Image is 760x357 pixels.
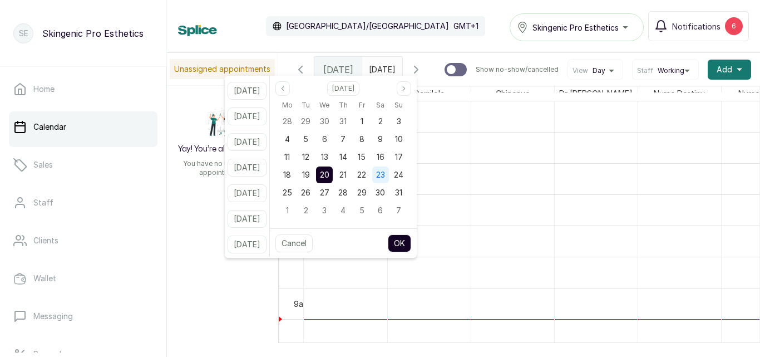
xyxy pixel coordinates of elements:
span: We [319,99,329,112]
button: OK [388,234,411,252]
button: [DATE] [228,159,267,177]
div: 30 Aug 2025 [371,184,389,202]
div: 02 Aug 2025 [371,113,389,130]
span: 31 [395,188,402,197]
svg: page next [401,85,407,92]
span: 20 [320,170,329,179]
div: 29 Aug 2025 [352,184,371,202]
div: 25 Aug 2025 [278,184,297,202]
div: 23 Aug 2025 [371,166,389,184]
span: 12 [302,152,309,162]
span: 23 [376,170,385,179]
span: 9 [378,134,383,144]
span: 25 [283,188,292,197]
span: 1 [361,116,363,126]
button: Cancel [275,234,313,252]
div: Sunday [389,98,408,113]
span: Nurse Destiny [652,86,707,100]
span: Th [339,99,348,112]
span: Chinenye [493,86,532,100]
span: 5 [359,206,364,215]
p: GMT+1 [453,21,478,32]
span: Skingenic Pro Esthetics [532,22,619,33]
p: Sales [33,159,53,170]
div: 18 Aug 2025 [278,166,297,184]
span: 2 [378,116,383,126]
span: 30 [376,188,385,197]
span: 28 [283,116,292,126]
button: StaffWorking [637,66,694,75]
button: ViewDay [573,66,618,75]
a: Sales [9,149,157,180]
span: 3 [322,206,327,215]
p: Show no-show/cancelled [476,65,559,74]
span: Day [593,66,605,75]
span: Damilola [412,86,447,100]
p: Skingenic Pro Esthetics [42,27,144,40]
div: 15 Aug 2025 [352,148,371,166]
div: 22 Aug 2025 [352,166,371,184]
span: 5 [303,134,308,144]
p: You have no unassigned appointments. [174,159,272,177]
a: Home [9,74,157,105]
span: 27 [320,188,329,197]
span: 7 [340,134,346,144]
p: Clients [33,235,58,246]
button: Next month [397,81,411,96]
div: 26 Aug 2025 [297,184,315,202]
svg: page previous [279,85,286,92]
div: 11 Aug 2025 [278,148,297,166]
div: Thursday [334,98,352,113]
button: [DATE] [228,82,267,100]
button: [DATE] [228,107,267,125]
button: [DATE] [228,210,267,228]
div: 01 Aug 2025 [352,113,371,130]
p: Wallet [33,273,56,284]
div: 04 Sep 2025 [334,202,352,219]
div: 6 [725,17,743,35]
div: 12 Aug 2025 [297,148,315,166]
button: [DATE] [228,133,267,151]
button: Notifications6 [648,11,749,41]
span: 3 [397,116,401,126]
span: Mo [282,99,293,112]
span: 16 [377,152,384,162]
span: Notifications [672,21,720,32]
span: 24 [394,170,403,179]
div: 27 Aug 2025 [315,184,334,202]
span: 6 [378,206,383,215]
div: 17 Aug 2025 [389,148,408,166]
span: Add [717,64,732,75]
div: 09 Aug 2025 [371,130,389,148]
span: Sa [376,99,384,112]
div: 05 Aug 2025 [297,130,315,148]
div: 04 Aug 2025 [278,130,297,148]
div: 01 Sep 2025 [278,202,297,219]
p: SE [19,28,28,39]
div: 24 Aug 2025 [389,166,408,184]
span: 18 [283,170,291,179]
div: 03 Aug 2025 [389,113,408,130]
div: 28 Jul 2025 [278,113,297,130]
span: Tu [302,99,310,112]
button: Add [708,60,751,80]
span: Fr [359,99,365,112]
p: Unassigned appointments [170,59,275,79]
span: Su [394,99,403,112]
span: 21 [339,170,347,179]
span: 13 [321,152,328,162]
div: 13 Aug 2025 [315,148,334,166]
p: Calendar [33,121,66,133]
span: 17 [395,152,403,162]
div: 29 Jul 2025 [297,113,315,130]
button: Previous month [275,81,290,96]
span: 19 [302,170,310,179]
span: View [573,66,588,75]
span: 26 [301,188,310,197]
div: 06 Sep 2025 [371,202,389,219]
a: Wallet [9,263,157,294]
div: 10 Aug 2025 [389,130,408,148]
span: 6 [322,134,327,144]
div: Monday [278,98,297,113]
span: 2 [304,206,308,215]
